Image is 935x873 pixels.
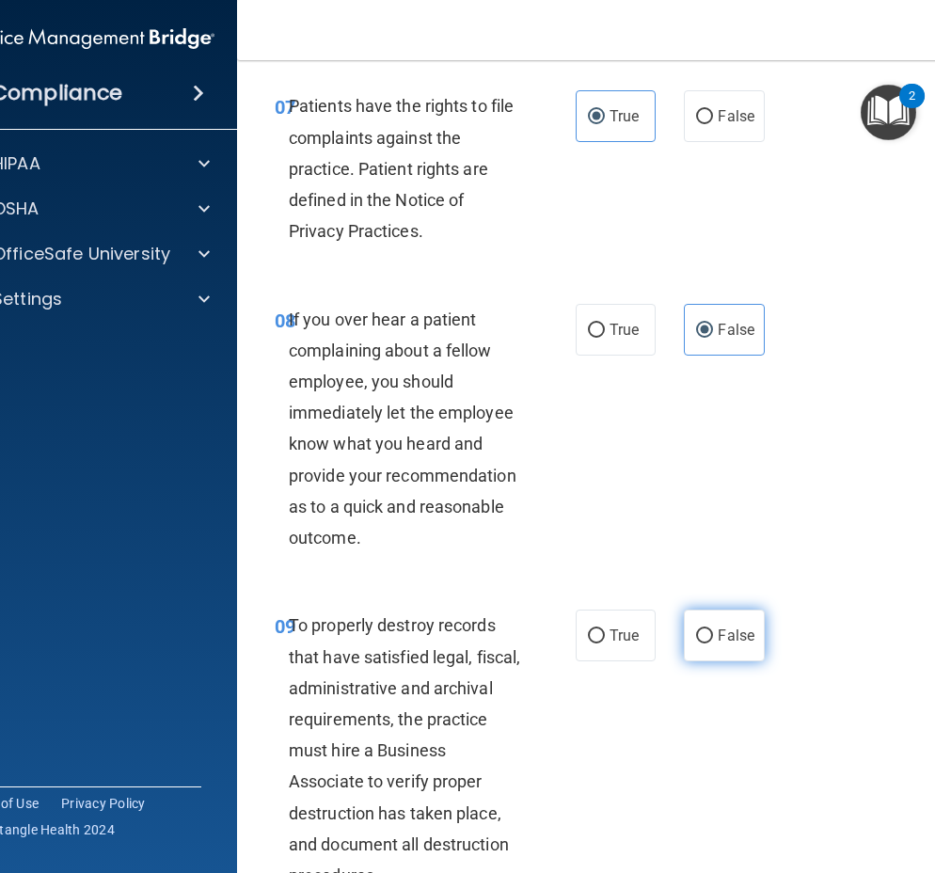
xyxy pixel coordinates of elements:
button: Open Resource Center, 2 new notifications [861,85,916,140]
span: True [610,321,639,339]
input: False [696,324,713,338]
span: False [718,107,754,125]
span: True [610,107,639,125]
span: If you over hear a patient complaining about a fellow employee, you should immediately let the em... [289,310,516,548]
span: 08 [275,310,295,332]
span: False [718,627,754,644]
input: False [696,629,713,643]
span: True [610,627,639,644]
input: True [588,629,605,643]
input: True [588,324,605,338]
span: Patients have the rights to file complaints against the practice. Patient rights are defined in t... [289,96,514,241]
span: False [718,321,754,339]
a: Privacy Policy [61,794,146,813]
input: False [696,110,713,124]
span: 07 [275,96,295,119]
span: 09 [275,615,295,638]
iframe: Drift Widget Chat Controller [841,743,912,815]
input: True [588,110,605,124]
div: 2 [909,96,915,120]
